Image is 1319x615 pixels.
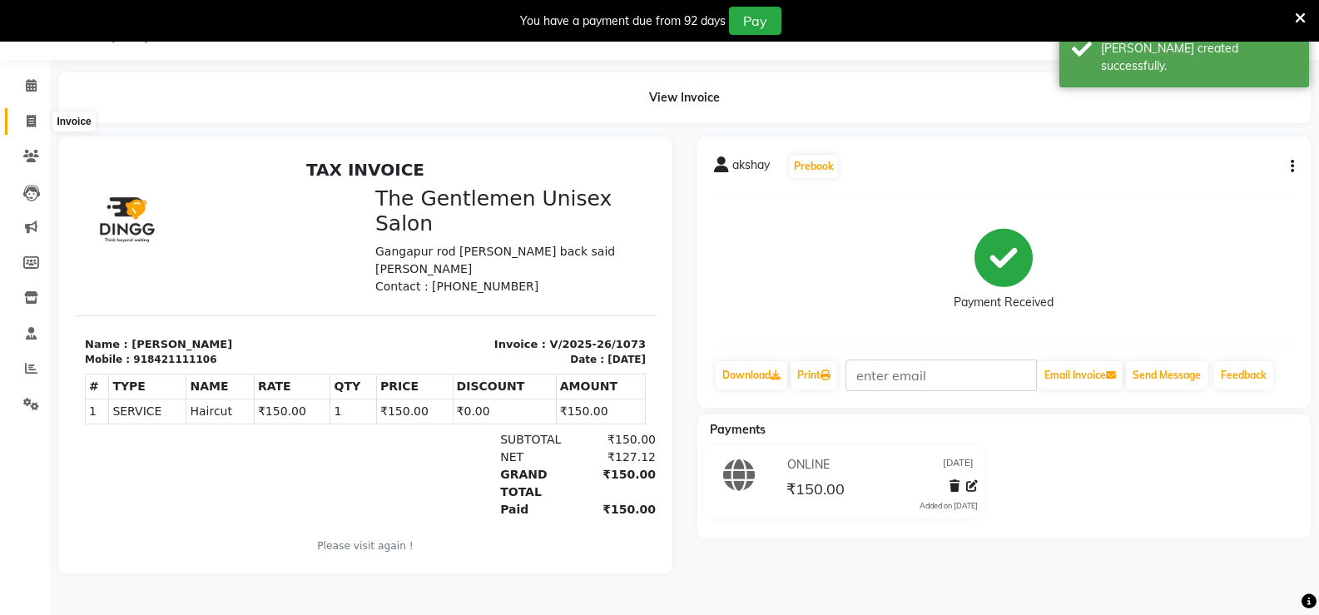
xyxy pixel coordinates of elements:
a: Download [716,361,787,389]
div: ₹150.00 [498,348,581,365]
div: Invoice [52,112,95,131]
th: NAME [112,221,179,246]
div: ₹127.12 [498,295,581,313]
div: SUBTOTAL [415,278,498,295]
button: Send Message [1126,361,1207,389]
div: [DATE] [533,199,571,214]
h2: TAX INVOICE [10,7,571,27]
div: ₹150.00 [498,313,581,348]
span: akshay [732,156,770,180]
th: DISCOUNT [378,221,481,246]
div: Payment Received [954,294,1054,311]
h3: The Gentlemen Unisex Salon [300,33,571,83]
span: ₹150.00 [786,479,845,503]
div: Added on [DATE] [920,500,978,512]
button: Email Invoice [1038,361,1123,389]
p: Please visit again ! [10,385,571,400]
div: NET [415,295,498,313]
td: SERVICE [34,246,112,271]
td: 1 [11,246,34,271]
div: 918421111106 [58,199,141,214]
th: TYPE [34,221,112,246]
td: ₹0.00 [378,246,481,271]
td: ₹150.00 [179,246,255,271]
button: Pay [729,7,781,35]
div: ₹150.00 [498,278,581,295]
div: Paid [415,348,498,365]
td: 1 [255,246,302,271]
div: You have a payment due from 92 days [520,12,726,30]
span: Haircut [115,250,175,267]
a: Feedback [1214,361,1273,389]
td: ₹150.00 [302,246,379,271]
span: ONLINE [787,456,830,474]
span: Payments [710,422,766,437]
div: GRAND TOTAL [415,313,498,348]
div: Date : [495,199,529,214]
button: Prebook [790,155,838,178]
th: QTY [255,221,302,246]
div: Mobile : [10,199,55,214]
th: AMOUNT [481,221,570,246]
input: enter email [845,360,1037,391]
th: # [11,221,34,246]
div: View Invoice [58,72,1311,123]
p: Gangapur rod [PERSON_NAME] back said [PERSON_NAME] [300,90,571,125]
p: Invoice : V/2025-26/1073 [300,183,571,200]
div: Bill created successfully. [1101,40,1297,75]
td: ₹150.00 [481,246,570,271]
p: Contact : [PHONE_NUMBER] [300,125,571,142]
th: RATE [179,221,255,246]
th: PRICE [302,221,379,246]
a: Print [791,361,837,389]
span: [DATE] [943,456,974,474]
p: Name : [PERSON_NAME] [10,183,280,200]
